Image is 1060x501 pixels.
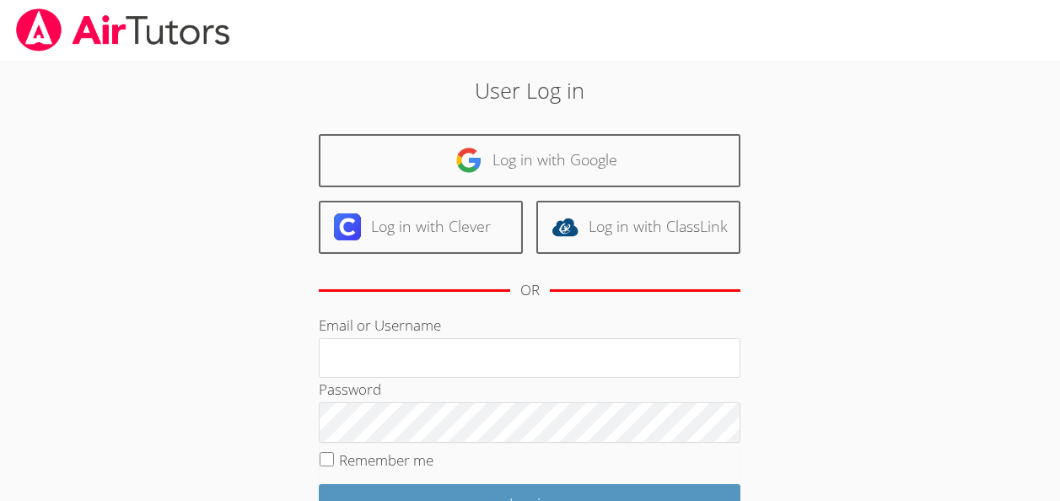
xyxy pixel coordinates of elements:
[319,380,381,399] label: Password
[520,278,540,303] div: OR
[319,315,441,335] label: Email or Username
[319,134,740,187] a: Log in with Google
[244,74,816,106] h2: User Log in
[536,201,740,254] a: Log in with ClassLink
[334,213,361,240] img: clever-logo-6eab21bc6e7a338710f1a6ff85c0baf02591cd810cc4098c63d3a4b26e2feb20.svg
[339,450,433,470] label: Remember me
[14,8,232,51] img: airtutors_banner-c4298cdbf04f3fff15de1276eac7730deb9818008684d7c2e4769d2f7ddbe033.png
[319,201,523,254] a: Log in with Clever
[552,213,578,240] img: classlink-logo-d6bb404cc1216ec64c9a2012d9dc4662098be43eaf13dc465df04b49fa7ab582.svg
[455,147,482,174] img: google-logo-50288ca7cdecda66e5e0955fdab243c47b7ad437acaf1139b6f446037453330a.svg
